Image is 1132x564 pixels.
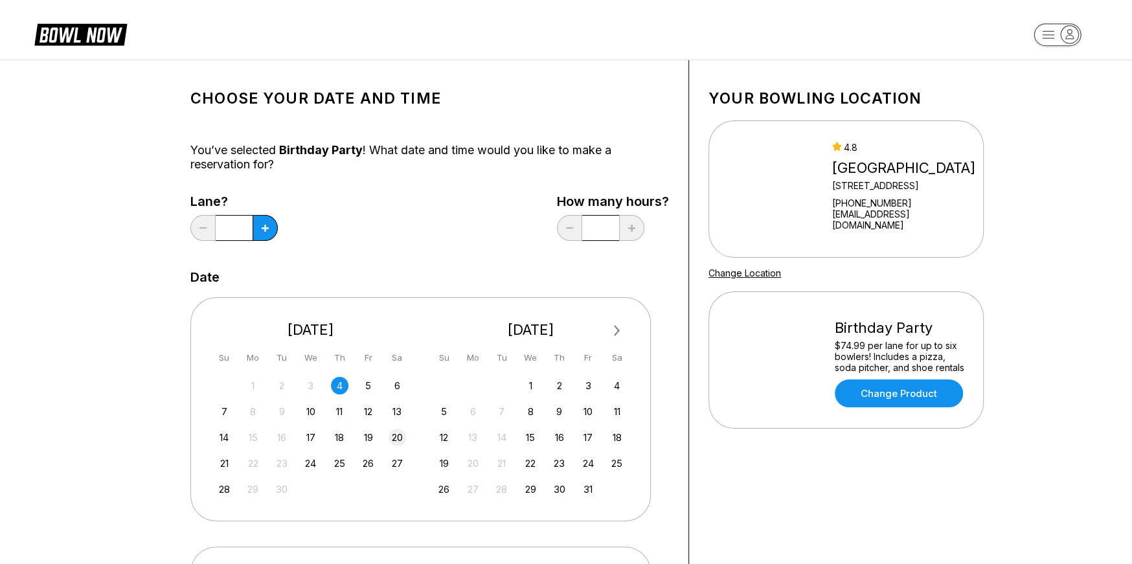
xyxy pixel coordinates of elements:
div: Not available Tuesday, September 2nd, 2025 [273,377,291,394]
div: Choose Saturday, September 13th, 2025 [389,403,406,420]
div: [STREET_ADDRESS] [832,180,978,191]
div: Choose Wednesday, October 22nd, 2025 [522,455,539,472]
div: Choose Sunday, September 21st, 2025 [216,455,233,472]
div: Choose Sunday, October 26th, 2025 [435,480,453,498]
div: Not available Tuesday, September 9th, 2025 [273,403,291,420]
div: Choose Sunday, October 12th, 2025 [435,429,453,446]
div: Birthday Party [835,319,966,337]
div: Not available Monday, September 22nd, 2025 [244,455,262,472]
div: We [302,349,319,367]
div: Choose Friday, October 31st, 2025 [580,480,597,498]
div: Choose Friday, October 10th, 2025 [580,403,597,420]
div: Tu [273,349,291,367]
div: Fr [359,349,377,367]
label: How many hours? [557,194,669,209]
div: Not available Tuesday, October 21st, 2025 [493,455,510,472]
div: Not available Monday, October 27th, 2025 [464,480,482,498]
div: Choose Sunday, September 14th, 2025 [216,429,233,446]
div: Choose Sunday, October 5th, 2025 [435,403,453,420]
div: Th [550,349,568,367]
div: Not available Monday, October 13th, 2025 [464,429,482,446]
div: [DATE] [210,321,411,339]
div: Choose Thursday, September 11th, 2025 [331,403,348,420]
div: Choose Sunday, September 7th, 2025 [216,403,233,420]
div: You’ve selected ! What date and time would you like to make a reservation for? [190,143,669,172]
div: Choose Thursday, September 25th, 2025 [331,455,348,472]
div: Choose Sunday, October 19th, 2025 [435,455,453,472]
div: Sa [389,349,406,367]
div: Choose Friday, October 17th, 2025 [580,429,597,446]
div: Not available Monday, October 20th, 2025 [464,455,482,472]
label: Lane? [190,194,278,209]
div: Choose Wednesday, September 24th, 2025 [302,455,319,472]
div: Not available Tuesday, September 16th, 2025 [273,429,291,446]
div: Choose Friday, October 3rd, 2025 [580,377,597,394]
div: Not available Wednesday, September 3rd, 2025 [302,377,319,394]
div: Not available Tuesday, October 7th, 2025 [493,403,510,420]
img: Midway Berkeley Springs [726,141,821,238]
div: month 2025-10 [434,376,628,498]
div: Choose Thursday, October 30th, 2025 [550,480,568,498]
h1: Your bowling location [708,89,984,107]
div: [PHONE_NUMBER] [832,197,978,209]
div: Su [216,349,233,367]
div: Choose Thursday, October 23rd, 2025 [550,455,568,472]
div: Not available Monday, October 6th, 2025 [464,403,482,420]
div: Choose Thursday, October 9th, 2025 [550,403,568,420]
div: Choose Saturday, September 6th, 2025 [389,377,406,394]
div: Th [331,349,348,367]
div: Not available Monday, September 8th, 2025 [244,403,262,420]
div: Choose Sunday, September 28th, 2025 [216,480,233,498]
button: Next Month [607,321,628,341]
img: Birthday Party [726,311,823,409]
div: Choose Saturday, October 11th, 2025 [608,403,626,420]
div: Mo [244,349,262,367]
div: Choose Wednesday, September 17th, 2025 [302,429,319,446]
div: Choose Wednesday, September 10th, 2025 [302,403,319,420]
div: Choose Thursday, September 4th, 2025 [331,377,348,394]
div: Choose Friday, September 5th, 2025 [359,377,377,394]
label: Date [190,270,220,284]
div: Choose Friday, September 19th, 2025 [359,429,377,446]
div: Choose Saturday, October 4th, 2025 [608,377,626,394]
div: [GEOGRAPHIC_DATA] [832,159,978,177]
div: Not available Tuesday, October 28th, 2025 [493,480,510,498]
a: Change Product [835,379,963,407]
div: [DATE] [431,321,631,339]
div: Choose Friday, September 26th, 2025 [359,455,377,472]
div: Choose Thursday, October 2nd, 2025 [550,377,568,394]
div: Not available Tuesday, October 14th, 2025 [493,429,510,446]
div: Choose Wednesday, October 29th, 2025 [522,480,539,498]
div: Not available Monday, September 15th, 2025 [244,429,262,446]
span: Birthday Party [279,143,363,157]
div: Tu [493,349,510,367]
div: Not available Monday, September 29th, 2025 [244,480,262,498]
div: Su [435,349,453,367]
div: Choose Saturday, October 18th, 2025 [608,429,626,446]
div: Choose Thursday, October 16th, 2025 [550,429,568,446]
a: Change Location [708,267,781,278]
div: 4.8 [832,142,978,153]
div: Not available Tuesday, September 30th, 2025 [273,480,291,498]
div: Sa [608,349,626,367]
div: Choose Wednesday, October 1st, 2025 [522,377,539,394]
div: Choose Saturday, October 25th, 2025 [608,455,626,472]
div: Choose Thursday, September 18th, 2025 [331,429,348,446]
div: Choose Wednesday, October 8th, 2025 [522,403,539,420]
div: $74.99 per lane for up to six bowlers! Includes a pizza, soda pitcher, and shoe rentals [835,340,966,373]
div: Mo [464,349,482,367]
div: Choose Saturday, September 27th, 2025 [389,455,406,472]
a: [EMAIL_ADDRESS][DOMAIN_NAME] [832,209,978,231]
div: Choose Friday, October 24th, 2025 [580,455,597,472]
div: month 2025-09 [214,376,408,498]
div: Choose Saturday, September 20th, 2025 [389,429,406,446]
h1: Choose your Date and time [190,89,669,107]
div: Choose Wednesday, October 15th, 2025 [522,429,539,446]
div: Fr [580,349,597,367]
div: Not available Tuesday, September 23rd, 2025 [273,455,291,472]
div: Choose Friday, September 12th, 2025 [359,403,377,420]
div: We [522,349,539,367]
div: Not available Monday, September 1st, 2025 [244,377,262,394]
